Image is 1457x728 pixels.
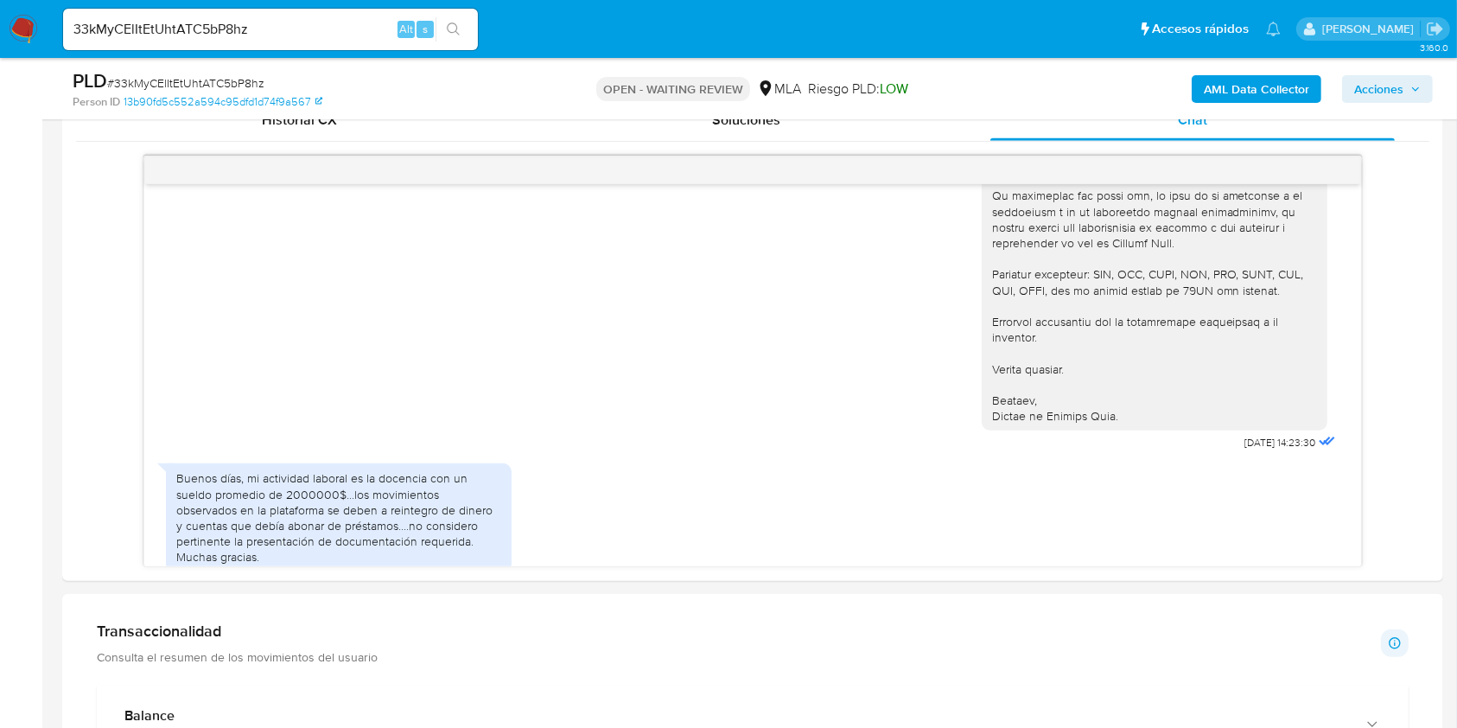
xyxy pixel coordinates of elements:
[73,94,120,110] b: Person ID
[1420,41,1448,54] span: 3.160.0
[399,21,413,37] span: Alt
[73,67,107,94] b: PLD
[1266,22,1281,36] a: Notificaciones
[880,79,908,99] span: LOW
[1426,20,1444,38] a: Salir
[1245,436,1316,450] span: [DATE] 14:23:30
[757,80,801,99] div: MLA
[808,80,908,99] span: Riesgo PLD:
[1204,75,1309,103] b: AML Data Collector
[596,77,750,101] p: OPEN - WAITING REVIEW
[436,17,471,42] button: search-icon
[1152,20,1249,38] span: Accesos rápidos
[1354,75,1403,103] span: Acciones
[107,74,264,92] span: # 33kMyCElItEtUhtATC5bP8hz
[63,18,478,41] input: Buscar usuario o caso...
[1322,21,1420,37] p: nicolas.duclosson@mercadolibre.com
[176,470,501,565] div: Buenos días, mi actividad laboral es la docencia con un sueldo promedio de 2000000$...los movimie...
[124,94,322,110] a: 13b90fd5c552a594c95dfd1d74f9a567
[1192,75,1321,103] button: AML Data Collector
[1342,75,1433,103] button: Acciones
[423,21,428,37] span: s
